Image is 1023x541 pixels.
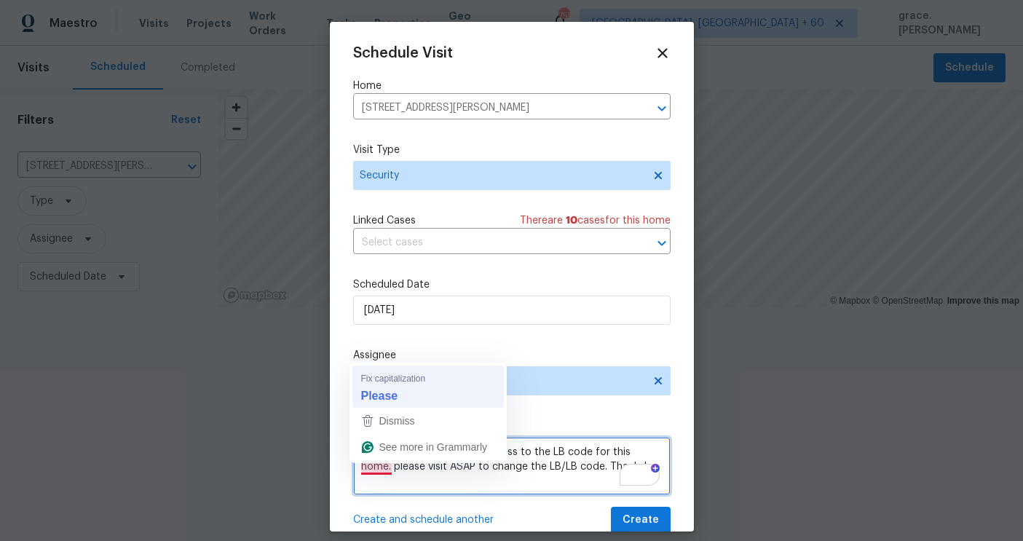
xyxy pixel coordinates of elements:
span: Schedule Visit [353,46,453,60]
label: Home [353,79,671,93]
label: Assignee [353,348,671,363]
span: Linked Cases [353,213,416,228]
input: Select cases [353,232,630,254]
button: Open [652,98,672,119]
label: Visit Type [353,143,671,157]
span: Create and schedule another [353,513,494,527]
button: Create [611,507,671,534]
label: Comments [353,419,671,433]
span: Close [655,45,671,61]
span: There are case s for this home [520,213,671,228]
textarea: To enrich screen reader interactions, please activate Accessibility in Grammarly extension settings [353,437,671,495]
span: Security [360,168,643,183]
button: Open [652,233,672,253]
label: Scheduled Date [353,277,671,292]
input: M/D/YYYY [353,296,671,325]
span: Create [623,511,659,529]
input: Enter in an address [353,97,630,119]
span: 10 [566,216,577,226]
